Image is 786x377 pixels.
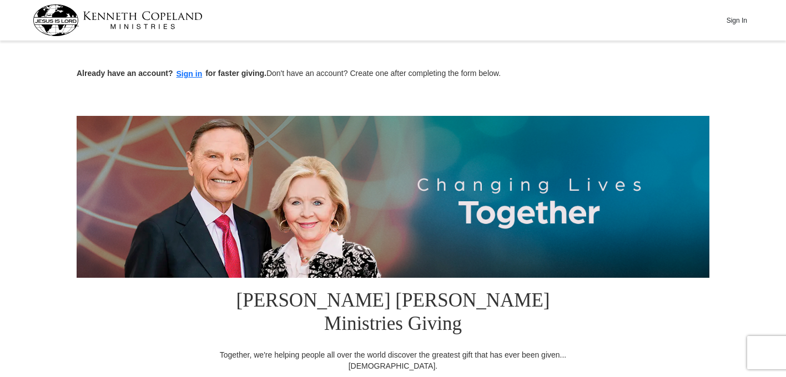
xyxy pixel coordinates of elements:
[33,4,203,36] img: kcm-header-logo.svg
[77,69,266,78] strong: Already have an account? for faster giving.
[77,68,709,80] p: Don't have an account? Create one after completing the form below.
[173,68,206,80] button: Sign in
[213,349,573,371] div: Together, we're helping people all over the world discover the greatest gift that has ever been g...
[720,12,753,29] button: Sign In
[213,278,573,349] h1: [PERSON_NAME] [PERSON_NAME] Ministries Giving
